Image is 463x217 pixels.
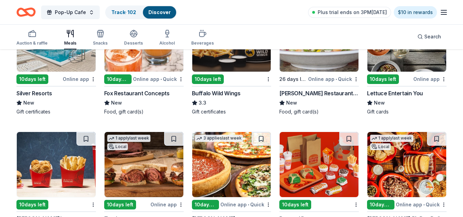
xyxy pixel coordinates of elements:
button: Alcohol [159,27,175,49]
div: Food, gift card(s) [279,108,359,115]
button: Desserts [124,27,143,49]
div: Local [370,143,391,150]
div: 10 days left [104,74,132,84]
div: Online app Quick [133,75,184,83]
div: Online app Quick [396,200,447,209]
a: $10 in rewards [394,6,437,19]
div: 3 applies last week [195,135,243,142]
span: • [423,202,425,207]
a: Image for Fox Restaurant Concepts2 applieslast week10days leftOnline app•QuickFox Restaurant Conc... [104,6,184,115]
div: Online app [150,200,184,209]
a: Discover [148,9,171,15]
button: Track· 102Discover [105,5,177,19]
span: New [374,99,385,107]
a: Image for Buffalo Wild Wings10days leftBuffalo Wild Wings3.3Gift certificates [192,6,271,115]
img: Image for Burger King [280,132,358,197]
div: Online app Quick [308,75,359,83]
div: Fox Restaurant Concepts [104,89,170,97]
span: Pop-Up Cafe [55,8,86,16]
div: 26 days left [279,75,307,83]
div: 10 days left [192,200,219,209]
div: Snacks [93,40,108,46]
div: Meals [64,40,76,46]
img: Image for Bono's Pit Bar-B-Q [367,132,446,197]
button: Auction & raffle [16,27,48,49]
div: 10 days left [367,74,399,84]
div: 1 apply last week [107,135,150,142]
div: 10 days left [192,74,224,84]
button: Meals [64,27,76,49]
div: 1 apply last week [370,135,413,142]
img: Image for Giordano's [192,132,271,197]
button: Beverages [191,27,214,49]
div: Beverages [191,40,214,46]
div: 10 days left [367,200,394,209]
div: 10 days left [16,74,48,84]
span: New [23,99,34,107]
div: Online app [63,75,96,83]
button: Search [412,30,447,44]
span: Search [424,33,441,41]
div: Silver Resorts [16,89,52,97]
span: New [111,99,122,107]
div: Lettuce Entertain You [367,89,423,97]
div: Food, gift card(s) [104,108,184,115]
a: Track· 102 [111,9,136,15]
img: Image for TooJays [105,132,183,197]
div: Gift certificates [192,108,271,115]
span: 3.3 [199,99,206,107]
div: Desserts [124,40,143,46]
button: Pop-Up Cafe [41,5,100,19]
div: [PERSON_NAME] Restaurant Group [279,89,359,97]
a: Home [16,4,36,20]
a: Plus trial ends on 3PM[DATE] [308,7,391,18]
img: Image for Wendy's [17,132,96,197]
span: • [160,76,162,82]
div: Online app Quick [220,200,271,209]
div: Alcohol [159,40,175,46]
span: New [286,99,297,107]
span: • [248,202,249,207]
div: 10 days left [279,200,311,209]
button: Snacks [93,27,108,49]
span: • [336,76,337,82]
div: Gift certificates [16,108,96,115]
a: Image for Silver ResortsLocal10days leftOnline appSilver ResortsNewGift certificates [16,6,96,115]
a: Image for Lettuce Entertain You1 applylast week10days leftOnline appLettuce Entertain YouNewGift ... [367,6,447,115]
a: Image for Rapoport's Restaurant GroupLocal26 days leftOnline app•Quick[PERSON_NAME] Restaurant Gr... [279,6,359,115]
div: Gift cards [367,108,447,115]
div: Auction & raffle [16,40,48,46]
div: 10 days left [16,200,48,209]
div: 10 days left [104,200,136,209]
div: Buffalo Wild Wings [192,89,241,97]
div: Local [107,143,128,150]
span: Plus trial ends on 3PM[DATE] [318,8,387,16]
div: Online app [413,75,447,83]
